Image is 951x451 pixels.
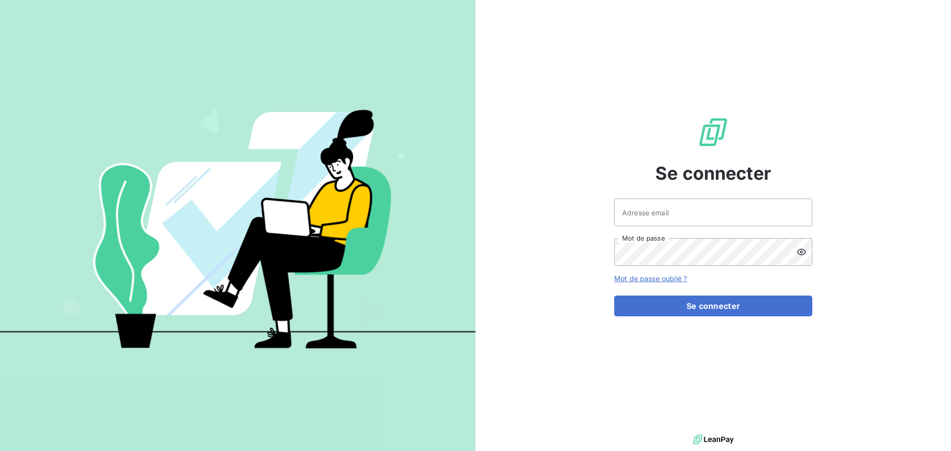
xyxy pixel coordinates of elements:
a: Mot de passe oublié ? [614,274,687,283]
span: Se connecter [655,160,771,187]
input: placeholder [614,199,812,226]
img: Logo LeanPay [697,116,729,148]
img: logo [693,432,734,447]
button: Se connecter [614,296,812,316]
